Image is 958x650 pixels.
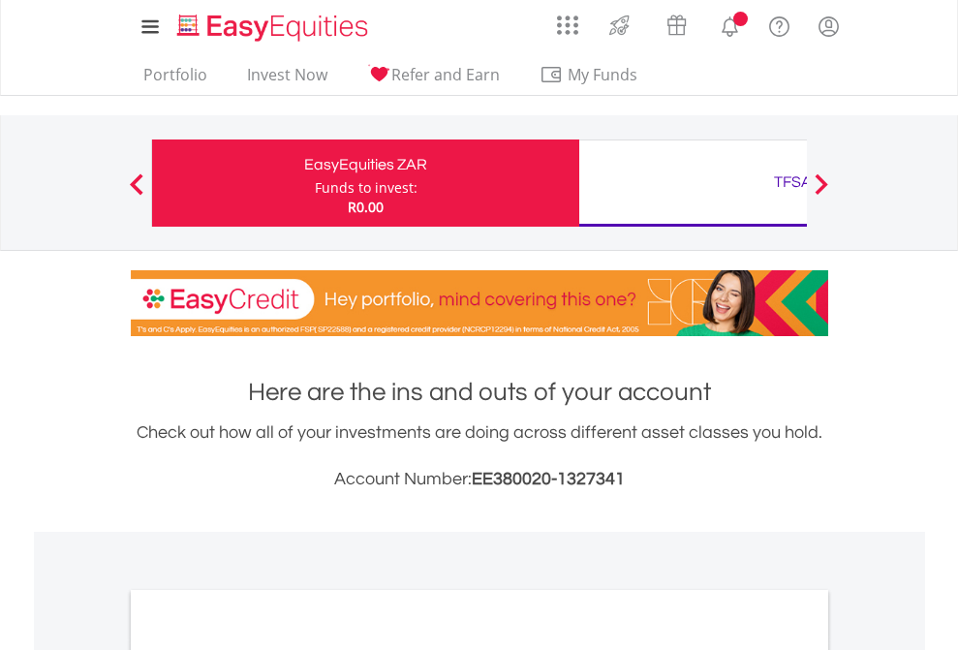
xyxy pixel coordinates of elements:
span: R0.00 [348,198,384,216]
a: Invest Now [239,65,335,95]
a: Refer and Earn [359,65,508,95]
h3: Account Number: [131,466,828,493]
img: EasyCredit Promotion Banner [131,270,828,336]
a: Notifications [705,5,755,44]
a: FAQ's and Support [755,5,804,44]
a: My Profile [804,5,853,47]
img: EasyEquities_Logo.png [173,12,376,44]
a: Vouchers [648,5,705,41]
span: EE380020-1327341 [472,470,625,488]
button: Previous [117,183,156,202]
span: Refer and Earn [391,64,500,85]
button: Next [802,183,841,202]
a: Portfolio [136,65,215,95]
img: thrive-v2.svg [603,10,635,41]
a: Home page [170,5,376,44]
div: EasyEquities ZAR [164,151,568,178]
div: Check out how all of your investments are doing across different asset classes you hold. [131,419,828,493]
h1: Here are the ins and outs of your account [131,375,828,410]
span: My Funds [540,62,666,87]
a: AppsGrid [544,5,591,36]
img: grid-menu-icon.svg [557,15,578,36]
div: Funds to invest: [315,178,417,198]
img: vouchers-v2.svg [661,10,693,41]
